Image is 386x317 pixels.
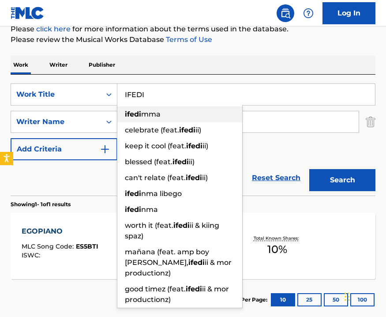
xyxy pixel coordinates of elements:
[11,200,71,208] p: Showing 1 - 1 of 1 results
[125,110,141,118] strong: ifedi
[141,205,158,214] span: nma
[164,35,212,44] a: Terms of Use
[189,158,195,166] span: ii)
[22,242,76,250] span: MLC Song Code :
[11,213,375,279] a: EGOPIANOMLC Song Code:ES5BTIISWC:Writers (1)[PERSON_NAME]Recording Artists (0)Total Known Shares:10%
[11,24,375,34] p: Please for more information about the terms used in the database.
[247,168,305,188] a: Reset Search
[186,142,202,150] strong: ifedi
[219,296,270,304] p: Results Per Page:
[11,7,45,19] img: MLC Logo
[277,4,294,22] a: Public Search
[303,8,314,19] img: help
[186,285,202,293] strong: ifedi
[125,174,186,182] span: can't relate (feat.
[125,221,173,230] span: worth it (feat.
[297,293,322,306] button: 25
[100,144,110,155] img: 9d2ae6d4665cec9f34b9.svg
[11,83,375,196] form: Search Form
[125,285,186,293] span: good timez (feat.
[300,4,317,22] div: Help
[342,275,386,317] iframe: Chat Widget
[366,111,375,133] img: Delete Criterion
[324,293,348,306] button: 50
[125,158,172,166] span: blessed (feat.
[254,235,301,242] p: Total Known Shares:
[125,189,141,198] strong: ifedi
[47,56,70,74] p: Writer
[86,56,118,74] p: Publisher
[22,251,42,259] span: ISWC :
[186,174,202,182] strong: ifedi
[280,8,291,19] img: search
[309,169,375,191] button: Search
[22,226,98,237] div: EGOPIANO
[125,248,209,267] span: mañana (feat. amp boy [PERSON_NAME],
[11,56,31,74] p: Work
[76,242,98,250] span: ES5BTI
[11,34,375,45] p: Please review the Musical Works Database
[202,174,208,182] span: ii)
[36,25,71,33] a: click here
[267,242,287,257] span: 10 %
[125,142,186,150] span: keep it cool (feat.
[16,89,96,100] div: Work Title
[141,189,182,198] span: nma libego
[141,110,161,118] span: mma
[11,138,117,160] button: Add Criteria
[202,142,208,150] span: ii)
[125,126,179,134] span: celebrate (feat.
[195,126,201,134] span: ii)
[16,117,96,127] div: Writer Name
[322,2,375,24] a: Log In
[188,258,205,267] strong: ifedi
[173,221,190,230] strong: ifedi
[125,205,141,214] strong: ifedi
[345,283,350,310] div: Drag
[179,126,195,134] strong: ifedi
[172,158,189,166] strong: ifedi
[271,293,295,306] button: 10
